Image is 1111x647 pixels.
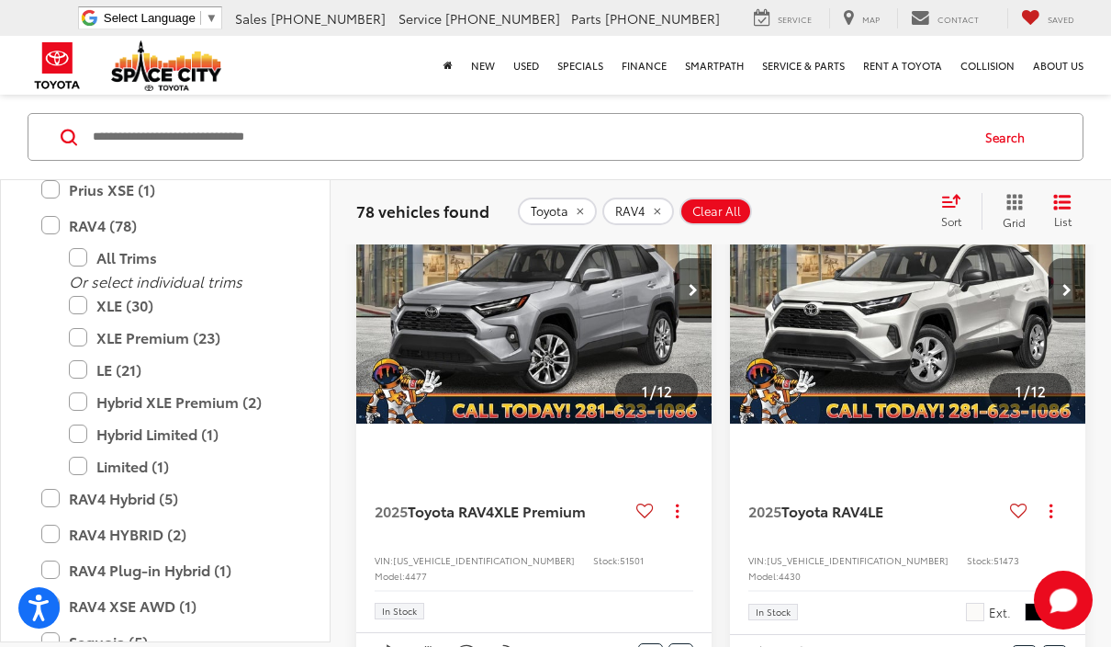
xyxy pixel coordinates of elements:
[932,193,982,230] button: Select sort value
[966,603,984,621] span: Ice Cap
[494,500,586,521] span: XLE Premium
[1035,495,1067,528] button: Actions
[748,569,779,583] span: Model:
[104,11,196,25] span: Select Language
[729,156,1087,426] img: 2025 Toyota RAV4 LE
[1024,36,1093,95] a: About Us
[434,36,462,95] a: Home
[642,380,648,401] span: 1
[91,115,968,159] input: Search by Make, Model, or Keyword
[862,13,880,25] span: Map
[781,500,868,521] span: Toyota RAV4
[1016,380,1022,401] span: 1
[393,553,575,567] span: [US_VEHICLE_IDENTIFICATION_NUMBER]
[571,9,601,28] span: Parts
[69,450,289,482] label: Limited (1)
[854,36,951,95] a: Rent a Toyota
[41,554,289,586] label: RAV4 Plug-in Hybrid (1)
[23,36,92,96] img: Toyota
[41,482,289,515] label: RAV4 Hybrid (5)
[941,213,961,229] span: Sort
[967,553,993,567] span: Stock:
[548,36,612,95] a: Specials
[679,198,752,225] button: Clear All
[937,13,979,25] span: Contact
[748,500,781,521] span: 2025
[692,204,741,219] span: Clear All
[620,553,644,567] span: 51501
[69,289,289,322] label: XLE (30)
[897,8,993,28] a: Contact
[661,495,693,528] button: Actions
[748,553,767,567] span: VIN:
[408,500,494,521] span: Toyota RAV4
[951,36,1024,95] a: Collision
[518,198,597,225] button: remove Toyota
[982,193,1039,230] button: Grid View
[648,385,657,398] span: /
[375,500,408,521] span: 2025
[271,9,386,28] span: [PHONE_NUMBER]
[69,354,289,386] label: LE (21)
[398,9,442,28] span: Service
[69,322,289,354] label: XLE Premium (23)
[69,242,289,274] label: All Trims
[1049,504,1052,518] span: dropdown dots
[615,204,645,219] span: RAV4
[382,607,417,616] span: In Stock
[602,198,674,225] button: remove RAV4
[612,36,676,95] a: Finance
[235,9,267,28] span: Sales
[504,36,548,95] a: Used
[375,553,393,567] span: VIN:
[355,156,713,426] img: 2025 Toyota RAV4 XLE Premium
[200,11,201,25] span: ​
[657,380,672,401] span: 12
[1022,385,1031,398] span: /
[756,607,791,617] span: In Stock
[104,11,218,25] a: Select Language​
[1053,213,1072,229] span: List
[740,8,825,28] a: Service
[69,418,289,450] label: Hybrid Limited (1)
[405,569,427,583] span: 4477
[375,569,405,583] span: Model:
[111,40,221,91] img: Space City Toyota
[356,199,489,221] span: 78 vehicles found
[206,11,218,25] span: ▼
[968,114,1051,160] button: Search
[779,569,801,583] span: 4430
[993,553,1019,567] span: 51473
[729,156,1087,424] div: 2025 Toyota RAV4 LE 0
[462,36,504,95] a: New
[1039,193,1085,230] button: List View
[593,553,620,567] span: Stock:
[355,156,713,424] a: 2025 Toyota RAV4 XLE Premium2025 Toyota RAV4 XLE Premium2025 Toyota RAV4 XLE Premium2025 Toyota R...
[41,590,289,622] label: RAV4 XSE AWD (1)
[676,36,753,95] a: SmartPath
[829,8,893,28] a: Map
[1003,214,1026,230] span: Grid
[605,9,720,28] span: [PHONE_NUMBER]
[675,258,712,323] button: Next image
[1048,13,1074,25] span: Saved
[729,156,1087,424] a: 2025 Toyota RAV4 LE2025 Toyota RAV4 LE2025 Toyota RAV4 LE2025 Toyota RAV4 LE
[778,13,812,25] span: Service
[767,553,948,567] span: [US_VEHICLE_IDENTIFICATION_NUMBER]
[1025,603,1043,621] span: Black
[676,504,679,518] span: dropdown dots
[989,604,1011,621] span: Ext.
[69,386,289,418] label: Hybrid XLE Premium (2)
[1034,571,1093,630] button: Toggle Chat Window
[41,210,289,242] label: RAV4 (78)
[41,518,289,551] label: RAV4 HYBRID (2)
[753,36,854,95] a: Service & Parts
[1049,258,1085,323] button: Next image
[1007,8,1088,28] a: My Saved Vehicles
[748,501,1003,521] a: 2025Toyota RAV4LE
[41,174,289,206] label: Prius XSE (1)
[1034,571,1093,630] svg: Start Chat
[1031,380,1046,401] span: 12
[375,501,629,521] a: 2025Toyota RAV4XLE Premium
